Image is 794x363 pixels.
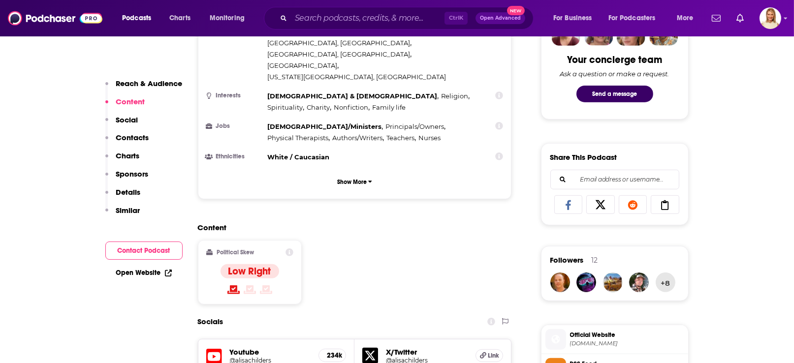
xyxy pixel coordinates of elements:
[217,249,254,256] h2: Political Skew
[105,97,145,115] button: Content
[268,49,412,60] span: ,
[105,187,141,206] button: Details
[545,329,684,350] a: Official Website[DOMAIN_NAME]
[105,242,183,260] button: Contact Podcast
[268,102,305,113] span: ,
[732,10,748,27] a: Show notifications dropdown
[592,256,598,265] div: 12
[206,123,264,129] h3: Jobs
[608,11,656,25] span: For Podcasters
[206,92,264,99] h3: Interests
[560,70,669,78] div: Ask a question or make a request.
[307,102,331,113] span: ,
[553,11,592,25] span: For Business
[116,115,138,124] p: Social
[550,170,679,189] div: Search followers
[441,91,470,102] span: ,
[386,134,414,142] span: Teachers
[268,103,303,111] span: Spirituality
[268,39,411,47] span: [GEOGRAPHIC_DATA], [GEOGRAPHIC_DATA]
[334,102,370,113] span: ,
[488,352,499,360] span: Link
[567,54,662,66] div: Your concierge team
[268,134,329,142] span: Physical Therapists
[554,195,583,214] a: Share on Facebook
[445,12,468,25] span: Ctrl K
[332,134,382,142] span: Authors/Writers
[169,11,191,25] span: Charts
[268,50,411,58] span: [GEOGRAPHIC_DATA], [GEOGRAPHIC_DATA]
[116,206,140,215] p: Similar
[307,103,330,111] span: Charity
[163,10,196,26] a: Charts
[570,331,684,339] span: Official Website
[105,115,138,133] button: Social
[603,272,623,292] a: oldfatassman
[546,10,604,26] button: open menu
[268,122,382,130] span: [DEMOGRAPHIC_DATA]/Ministers
[203,10,257,26] button: open menu
[651,195,679,214] a: Copy Link
[619,195,647,214] a: Share on Reddit
[760,7,781,29] img: User Profile
[206,173,504,191] button: Show More
[122,11,151,25] span: Podcasts
[206,153,264,160] h3: Ethnicities
[105,169,149,187] button: Sponsors
[268,37,412,49] span: ,
[105,206,140,224] button: Similar
[570,340,684,347] span: alisachilders.com
[8,9,102,28] img: Podchaser - Follow, Share and Rate Podcasts
[116,97,145,106] p: Content
[760,7,781,29] span: Logged in as leannebush
[273,7,543,30] div: Search podcasts, credits, & more...
[576,86,653,102] button: Send a message
[105,133,149,151] button: Contacts
[418,134,441,142] span: Nurses
[268,92,438,100] span: [DEMOGRAPHIC_DATA] & [DEMOGRAPHIC_DATA]
[586,195,615,214] a: Share on X/Twitter
[476,12,525,24] button: Open AdvancedNew
[629,272,649,292] img: idevaney
[116,187,141,197] p: Details
[507,6,525,15] span: New
[228,265,271,277] h4: Low Right
[576,272,596,292] img: Tmczqrot1
[230,347,311,357] h5: Youtube
[708,10,725,27] a: Show notifications dropdown
[386,347,468,357] h5: X/Twitter
[385,121,445,132] span: ,
[332,132,384,144] span: ,
[677,11,694,25] span: More
[210,11,245,25] span: Monitoring
[550,272,570,292] a: lbroersma
[550,255,584,265] span: Followers
[105,151,140,169] button: Charts
[116,269,172,277] a: Open Website
[337,179,367,185] p: Show More
[656,272,675,292] button: +8
[550,152,617,162] h3: Share This Podcast
[268,61,338,69] span: [GEOGRAPHIC_DATA]
[268,121,383,132] span: ,
[105,79,183,97] button: Reach & Audience
[116,169,149,179] p: Sponsors
[268,132,330,144] span: ,
[476,349,503,362] a: Link
[480,16,521,21] span: Open Advanced
[386,132,416,144] span: ,
[116,133,149,142] p: Contacts
[372,103,406,111] span: Family life
[198,223,504,232] h2: Content
[116,151,140,160] p: Charts
[291,10,445,26] input: Search podcasts, credits, & more...
[760,7,781,29] button: Show profile menu
[198,312,223,331] h2: Socials
[116,79,183,88] p: Reach & Audience
[334,103,368,111] span: Nonfiction
[327,351,338,360] h5: 234k
[385,122,444,130] span: Principals/Owners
